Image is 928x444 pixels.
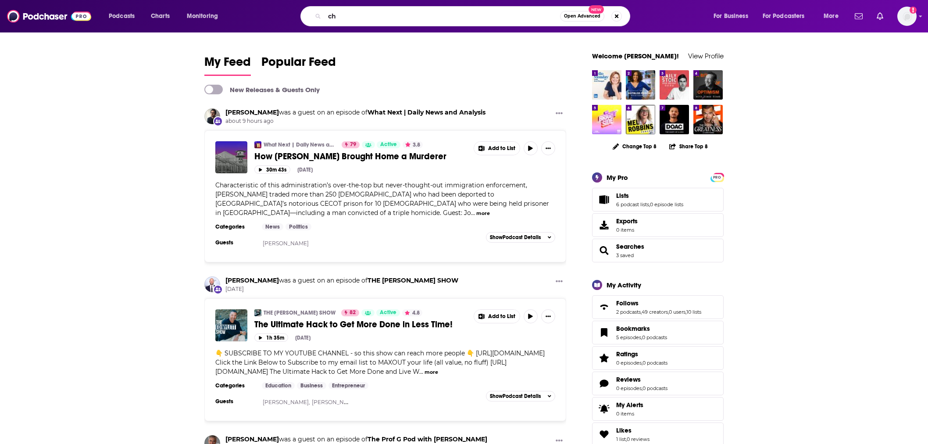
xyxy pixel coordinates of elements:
[592,70,621,100] a: Hello Monday with Jessi Hempel
[616,227,638,233] span: 0 items
[254,151,446,162] span: How [PERSON_NAME] Brought Home a Murderer
[616,426,632,434] span: Likes
[616,325,667,333] a: Bookmarks
[254,151,468,162] a: How [PERSON_NAME] Brought Home a Murderer
[103,9,146,23] button: open menu
[897,7,917,26] button: Show profile menu
[626,70,655,100] img: The Gutbliss Podcast
[204,276,220,292] a: James Clear
[215,349,545,376] span: 👇 SUBSCRIBE TO MY YOUTUBE CHANNEL - so this show can reach more people 👇 [URL][DOMAIN_NAME] Click...
[350,308,356,317] span: 82
[486,391,555,401] button: ShowPodcast Details
[595,326,613,339] a: Bookmarks
[595,301,613,313] a: Follows
[616,192,629,200] span: Lists
[151,10,170,22] span: Charts
[225,108,279,116] a: Jonathan Blitzer
[225,286,458,293] span: [DATE]
[264,141,336,148] a: What Next | Daily News and Analysis
[380,308,396,317] span: Active
[368,108,485,116] a: What Next | Daily News and Analysis
[616,217,638,225] span: Exports
[225,108,485,117] h3: was a guest on an episode of
[419,368,423,376] span: ...
[213,285,223,294] div: New Appearance
[817,9,849,23] button: open menu
[187,10,218,22] span: Monitoring
[592,213,724,237] a: Exports
[693,70,723,100] img: A Bit of Optimism
[649,201,650,208] span: ,
[215,398,255,405] h3: Guests
[616,376,641,383] span: Reviews
[471,209,475,217] span: ...
[592,239,724,262] span: Searches
[342,141,360,148] a: 79
[616,334,641,340] a: 5 episodes
[669,309,685,315] a: 0 users
[262,382,295,389] a: Education
[616,401,643,409] span: My Alerts
[490,393,541,399] span: Show Podcast Details
[297,167,313,173] div: [DATE]
[626,105,655,134] img: The Mel Robbins Podcast
[763,10,805,22] span: For Podcasters
[225,435,279,443] a: Jonathan Haidt
[616,385,642,391] a: 0 episodes
[688,52,724,60] a: View Profile
[377,141,400,148] a: Active
[642,385,667,391] a: 0 podcasts
[685,309,686,315] span: ,
[254,319,453,330] span: The Ultimate Hack to Get More Done in Less Time!
[616,192,683,200] a: Lists
[616,299,639,307] span: Follows
[616,436,626,442] a: 1 list
[474,310,520,323] button: Show More Button
[595,193,613,206] a: Lists
[262,223,283,230] a: News
[686,309,701,315] a: 10 lists
[712,174,722,181] span: PRO
[263,240,309,247] a: [PERSON_NAME]
[660,70,689,100] a: The Daily Stoic
[707,9,759,23] button: open menu
[616,243,644,251] a: Searches
[181,9,229,23] button: open menu
[225,118,485,125] span: about 9 hours ago
[589,5,604,14] span: New
[873,9,887,24] a: Show notifications dropdown
[642,360,667,366] a: 0 podcasts
[254,165,290,174] button: 30m 43s
[488,313,515,320] span: Add to List
[541,309,555,323] button: Show More Button
[757,9,817,23] button: open menu
[595,403,613,415] span: My Alerts
[215,181,549,217] span: Characteristic of this administration’s over-the-top but never-thought-out immigration enforcemen...
[215,239,255,246] h3: Guests
[626,436,627,442] span: ,
[325,9,560,23] input: Search podcasts, credits, & more...
[660,105,689,134] a: The Diary Of A CEO with Steven Bartlett
[7,8,91,25] img: Podchaser - Follow, Share and Rate Podcasts
[215,309,247,341] img: The Ultimate Hack to Get More Done in Less Time!
[341,309,359,316] a: 82
[592,321,724,344] span: Bookmarks
[350,140,356,149] span: 79
[897,7,917,26] img: User Profile
[616,325,650,333] span: Bookmarks
[650,201,683,208] a: 0 episode lists
[627,436,650,442] a: 0 reviews
[215,382,255,389] h3: Categories
[552,108,566,119] button: Show More Button
[215,141,247,173] img: How Trump Brought Home a Murderer
[254,141,261,148] img: What Next | Daily News and Analysis
[592,105,621,134] img: The Bright Side
[486,232,555,243] button: ShowPodcast Details
[403,141,423,148] button: 3.8
[263,399,310,405] a: [PERSON_NAME],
